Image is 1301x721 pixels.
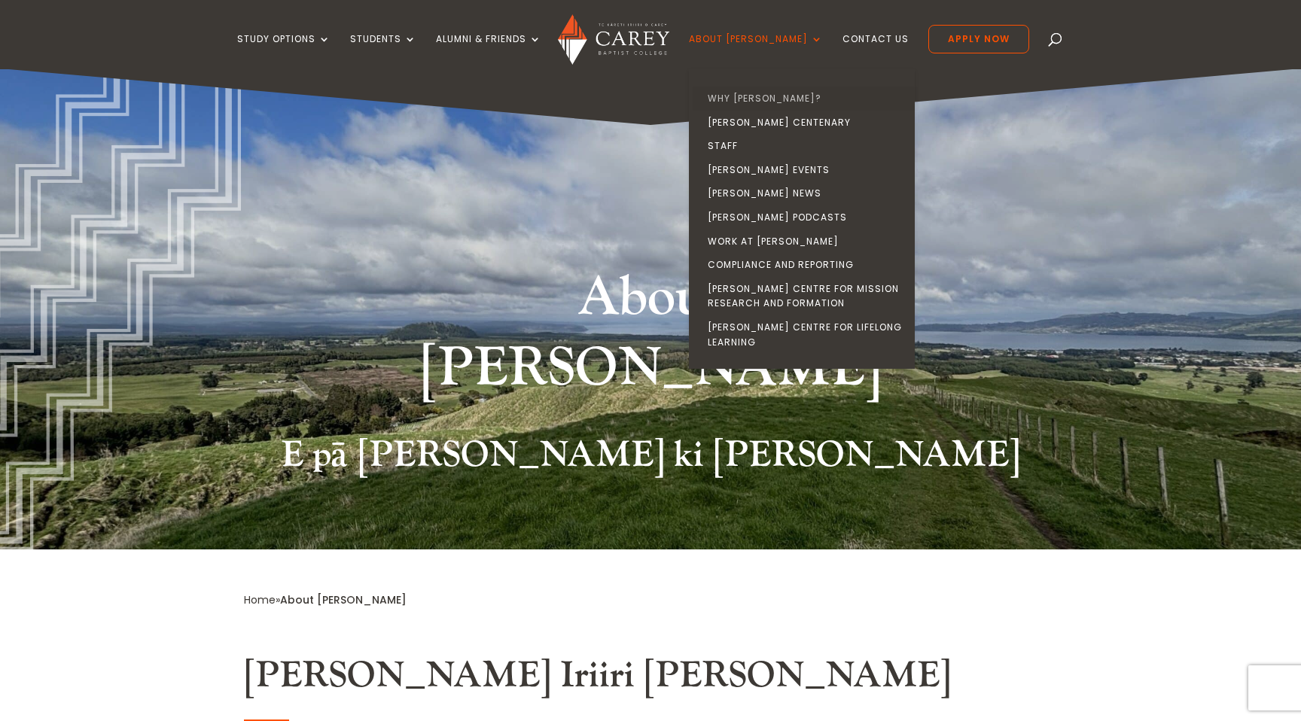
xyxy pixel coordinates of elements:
[368,263,933,411] h1: About [PERSON_NAME]
[693,230,919,254] a: Work at [PERSON_NAME]
[280,592,407,607] span: About [PERSON_NAME]
[237,34,331,69] a: Study Options
[693,315,919,354] a: [PERSON_NAME] Centre for Lifelong Learning
[693,253,919,277] a: Compliance and Reporting
[244,434,1057,485] h2: E pā [PERSON_NAME] ki [PERSON_NAME]
[693,87,919,111] a: Why [PERSON_NAME]?
[350,34,416,69] a: Students
[693,134,919,158] a: Staff
[244,654,1057,705] h2: [PERSON_NAME] Iriiri [PERSON_NAME]
[842,34,909,69] a: Contact Us
[693,181,919,205] a: [PERSON_NAME] News
[693,111,919,135] a: [PERSON_NAME] Centenary
[436,34,541,69] a: Alumni & Friends
[693,277,919,315] a: [PERSON_NAME] Centre for Mission Research and Formation
[558,14,669,65] img: Carey Baptist College
[244,592,276,607] a: Home
[928,25,1029,53] a: Apply Now
[693,158,919,182] a: [PERSON_NAME] Events
[244,592,407,607] span: »
[689,34,823,69] a: About [PERSON_NAME]
[693,205,919,230] a: [PERSON_NAME] Podcasts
